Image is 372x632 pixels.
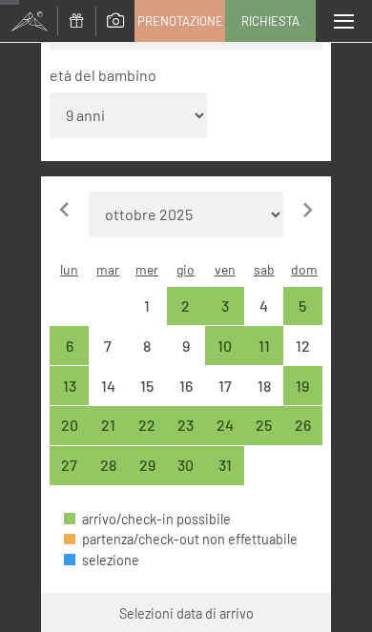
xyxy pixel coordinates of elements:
[285,418,320,453] div: 26
[128,446,167,485] div: arrivo/check-in possibile
[244,366,283,405] div: arrivo/check-in non effettuabile
[205,326,244,365] div: Fri Oct 10 2025
[169,458,204,493] div: 30
[205,287,244,326] div: arrivo/check-in possibile
[246,418,281,453] div: 25
[169,378,204,414] div: 16
[283,326,322,365] div: Sun Oct 12 2025
[128,287,167,326] div: arrivo/check-in non effettuabile
[130,418,165,453] div: 22
[205,406,244,445] div: arrivo/check-in possibile
[89,326,128,365] div: Tue Oct 07 2025
[52,378,87,414] div: 13
[128,406,167,445] div: arrivo/check-in possibile
[169,418,204,453] div: 23
[207,338,242,374] div: 10
[89,406,128,445] div: Tue Oct 21 2025
[167,287,206,326] div: arrivo/check-in possibile
[285,298,320,334] div: 5
[226,1,315,41] a: Richiesta
[130,378,165,414] div: 15
[283,326,322,365] div: arrivo/check-in non effettuabile
[205,446,244,485] div: arrivo/check-in possibile
[52,338,87,374] div: 6
[128,446,167,485] div: Wed Oct 29 2025
[205,446,244,485] div: Fri Oct 31 2025
[244,287,283,326] div: Sat Oct 04 2025
[50,366,89,405] div: Mon Oct 13 2025
[89,446,128,485] div: Tue Oct 28 2025
[291,261,318,277] abbr: domenica
[50,406,89,445] div: arrivo/check-in possibile
[283,366,322,405] div: Sun Oct 19 2025
[254,261,275,277] abbr: sabato
[52,418,87,453] div: 20
[167,326,206,365] div: Thu Oct 09 2025
[91,418,126,453] div: 21
[246,338,281,374] div: 11
[50,192,79,226] button: Mese precedente
[176,261,195,277] abbr: giovedì
[64,529,308,550] div: partenza/check-out non effettuabile
[283,287,322,326] div: Sun Oct 05 2025
[283,406,322,445] div: arrivo/check-in possibile
[205,287,244,326] div: Fri Oct 03 2025
[215,261,236,277] abbr: venerdì
[128,326,167,365] div: Wed Oct 08 2025
[244,326,283,365] div: Sat Oct 11 2025
[128,366,167,405] div: arrivo/check-in non effettuabile
[89,406,128,445] div: arrivo/check-in possibile
[167,366,206,405] div: arrivo/check-in non effettuabile
[283,406,322,445] div: Sun Oct 26 2025
[207,418,242,453] div: 24
[167,446,206,485] div: Thu Oct 30 2025
[241,12,300,30] span: Richiesta
[207,298,242,334] div: 3
[167,406,206,445] div: Thu Oct 23 2025
[89,326,128,365] div: arrivo/check-in non effettuabile
[50,446,89,485] div: arrivo/check-in possibile
[169,298,204,334] div: 2
[50,406,89,445] div: Mon Oct 20 2025
[130,298,165,334] div: 1
[52,458,87,493] div: 27
[89,366,128,405] div: Tue Oct 14 2025
[244,406,283,445] div: Sat Oct 25 2025
[128,326,167,365] div: arrivo/check-in non effettuabile
[167,287,206,326] div: Thu Oct 02 2025
[283,366,322,405] div: arrivo/check-in possibile
[135,1,224,41] a: Prenotazione
[60,261,78,277] abbr: lunedì
[89,366,128,405] div: arrivo/check-in non effettuabile
[244,287,283,326] div: arrivo/check-in non effettuabile
[89,446,128,485] div: arrivo/check-in possibile
[64,550,308,571] div: selezione
[167,446,206,485] div: arrivo/check-in possibile
[167,326,206,365] div: arrivo/check-in non effettuabile
[167,406,206,445] div: arrivo/check-in possibile
[205,406,244,445] div: Fri Oct 24 2025
[246,378,281,414] div: 18
[205,366,244,405] div: Fri Oct 17 2025
[91,338,126,374] div: 7
[50,446,89,485] div: Mon Oct 27 2025
[244,406,283,445] div: arrivo/check-in possibile
[169,338,204,374] div: 9
[128,287,167,326] div: Wed Oct 01 2025
[128,406,167,445] div: Wed Oct 22 2025
[119,604,254,623] div: Selezioni data di arrivo
[293,192,322,226] button: Mese successivo
[50,366,89,405] div: arrivo/check-in possibile
[91,458,126,493] div: 28
[285,338,320,374] div: 12
[283,287,322,326] div: arrivo/check-in possibile
[130,338,165,374] div: 8
[50,326,89,365] div: arrivo/check-in possibile
[207,378,242,414] div: 17
[167,366,206,405] div: Thu Oct 16 2025
[91,378,126,414] div: 14
[50,65,307,86] div: età del bambino
[205,326,244,365] div: arrivo/check-in possibile
[128,366,167,405] div: Wed Oct 15 2025
[205,366,244,405] div: arrivo/check-in non effettuabile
